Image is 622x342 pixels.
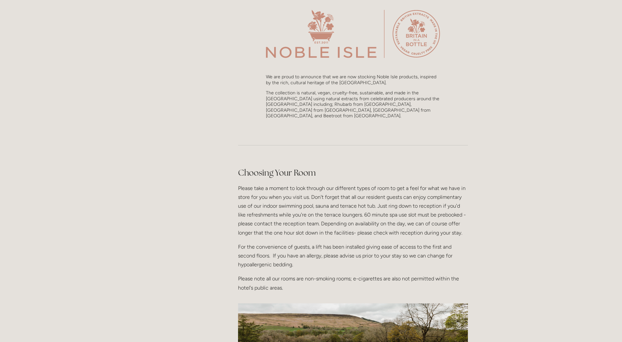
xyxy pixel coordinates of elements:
p: Please take a moment to look through our different types of room to get a feel for what we have i... [238,184,468,237]
p: Please note all our rooms are non-smoking rooms; e-cigarettes are also not permitted within the h... [238,274,468,292]
p: For the convenience of guests, a lift has been installed giving ease of access to the first and s... [238,242,468,269]
h2: Choosing Your Room [238,167,468,179]
p: The collection is natural, vegan, cruelty-free, sustainable, and made in the [GEOGRAPHIC_DATA] us... [266,90,440,119]
p: We are proud to announce that we are now stocking Noble Isle products, inspired by the rich, cult... [266,74,440,85]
